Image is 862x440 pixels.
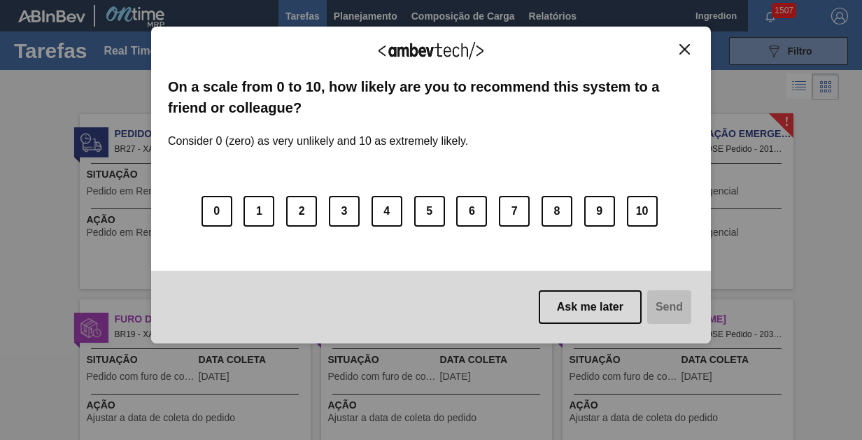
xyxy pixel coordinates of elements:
[168,76,694,119] label: On a scale from 0 to 10, how likely are you to recommend this system to a friend or colleague?
[499,196,530,227] button: 7
[202,196,232,227] button: 0
[329,196,360,227] button: 3
[679,44,690,55] img: Close
[414,196,445,227] button: 5
[627,196,658,227] button: 10
[675,43,694,55] button: Close
[379,42,483,59] img: Logo Ambevtech
[168,118,468,148] label: Consider 0 (zero) as very unlikely and 10 as extremely likely.
[372,196,402,227] button: 4
[539,290,642,324] button: Ask me later
[286,196,317,227] button: 2
[243,196,274,227] button: 1
[542,196,572,227] button: 8
[584,196,615,227] button: 9
[456,196,487,227] button: 6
